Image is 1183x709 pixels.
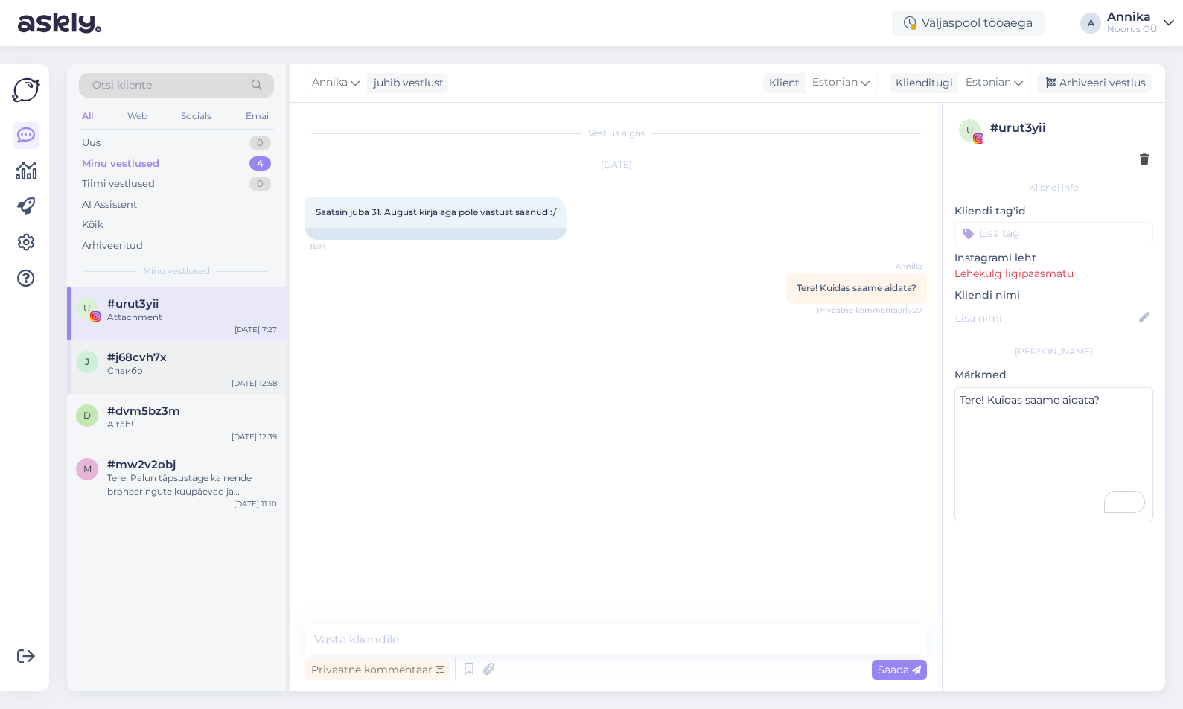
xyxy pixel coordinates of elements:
[107,364,277,378] div: Спаибо
[82,238,143,253] div: Arhiveeritud
[82,136,101,150] div: Uus
[243,106,274,126] div: Email
[966,74,1011,91] span: Estonian
[1037,73,1152,93] div: Arhiveeri vestlus
[305,158,927,171] div: [DATE]
[82,177,155,191] div: Tiimi vestlused
[92,77,152,93] span: Otsi kliente
[143,264,210,278] span: Minu vestlused
[954,250,1153,266] p: Instagrami leht
[234,498,277,509] div: [DATE] 11:10
[249,156,271,171] div: 4
[107,418,277,431] div: Aitäh!
[817,305,922,316] span: Privaatne kommentaar | 7:27
[1107,11,1174,35] a: AnnikaNoorus OÜ
[890,75,953,91] div: Klienditugi
[990,119,1149,137] div: # urut3yii
[797,282,916,293] span: Tere! Kuidas saame aidata?
[107,471,277,498] div: Tere! Palun täpsustage ka nende broneeringute kuupäevad ja broneeringunumbrid, et saaksime teie s...
[878,663,921,676] span: Saada
[954,266,1153,282] p: Lehekülg ligipääsmatu
[954,203,1153,219] p: Kliendi tag'id
[310,241,366,252] span: 16:14
[232,431,277,442] div: [DATE] 12:39
[249,177,271,191] div: 0
[954,345,1153,358] div: [PERSON_NAME]
[312,74,348,91] span: Annika
[1107,23,1158,35] div: Noorus OÜ
[1107,11,1158,23] div: Annika
[83,463,92,474] span: m
[892,10,1045,36] div: Väljaspool tööaega
[763,75,800,91] div: Klient
[368,75,444,91] div: juhib vestlust
[966,124,974,136] span: u
[107,311,277,324] div: Attachment
[107,297,159,311] span: #urut3yii
[249,136,271,150] div: 0
[867,261,922,272] span: Annika
[812,74,858,91] span: Estonian
[954,367,1153,383] p: Märkmed
[82,156,159,171] div: Minu vestlused
[955,310,1136,326] input: Lisa nimi
[1080,13,1101,34] div: A
[12,76,40,104] img: Askly Logo
[178,106,214,126] div: Socials
[83,302,91,314] span: u
[954,287,1153,303] p: Kliendi nimi
[82,217,103,232] div: Kõik
[232,378,277,389] div: [DATE] 12:58
[79,106,96,126] div: All
[107,404,180,418] span: #dvm5bz3m
[83,410,91,421] span: d
[107,458,176,471] span: #mw2v2obj
[107,351,167,364] span: #j68cvh7x
[316,206,556,217] span: Saatsin juba 31. August kirja aga pole vastust saanud :/
[954,222,1153,244] input: Lisa tag
[954,387,1153,521] textarea: To enrich screen reader interactions, please activate Accessibility in Grammarly extension settings
[305,127,927,140] div: Vestlus algas
[954,181,1153,194] div: Kliendi info
[85,356,89,367] span: j
[235,324,277,335] div: [DATE] 7:27
[305,660,450,680] div: Privaatne kommentaar
[82,197,137,212] div: AI Assistent
[124,106,150,126] div: Web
